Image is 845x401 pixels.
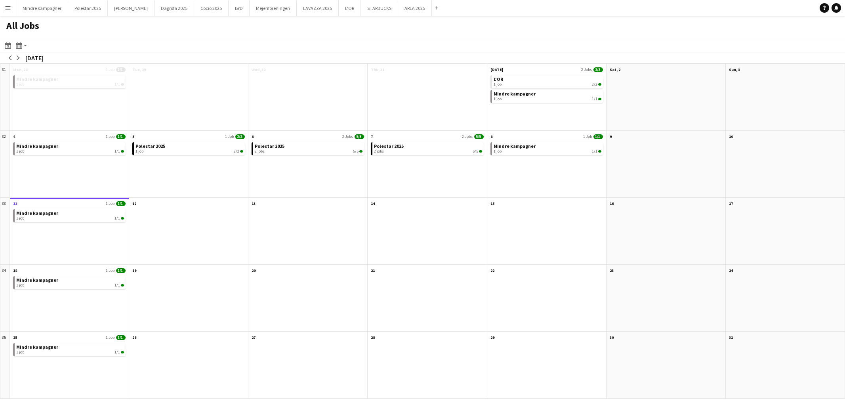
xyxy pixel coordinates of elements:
div: [DATE] [25,54,44,62]
span: 1/1 [121,351,124,353]
span: 1 job [16,350,24,355]
span: 5/5 [355,134,364,139]
span: 23 [610,268,614,273]
button: L'OR [339,0,361,16]
span: L'OR [494,76,503,82]
span: 2/2 [235,134,245,139]
span: 2 jobs [374,149,384,154]
span: Polestar 2025 [374,143,404,149]
a: Mindre kampagner1 job1/1 [16,209,124,221]
button: BYD [229,0,250,16]
span: Thu, 31 [371,67,384,72]
span: 3/3 [593,67,603,72]
span: 1/1 [114,350,120,355]
span: 14 [371,201,375,206]
span: 21 [371,268,375,273]
span: 24 [729,268,733,273]
span: 11 [13,201,17,206]
span: [DATE] [490,67,503,72]
span: Mindre kampagner [16,277,58,283]
span: 5/5 [359,150,362,153]
span: 30 [610,335,614,340]
span: 5/5 [353,149,359,154]
span: 1 job [494,82,502,87]
span: 18 [13,268,17,273]
span: 19 [132,268,136,273]
span: 2 Jobs [462,134,473,139]
span: 1/1 [592,149,597,154]
span: 1/1 [116,67,126,72]
span: 5/5 [473,149,478,154]
a: Mindre kampagner1 job1/1 [16,75,124,87]
span: Mindre kampagner [16,143,58,149]
span: 1/1 [116,201,126,206]
span: 16 [610,201,614,206]
div: 33 [0,198,10,265]
span: 9 [610,134,612,139]
div: 35 [0,332,10,399]
span: 1/1 [121,217,124,220]
span: 17 [729,201,733,206]
span: 1 job [494,97,502,101]
a: Mindre kampagner1 job1/1 [494,90,601,101]
span: Sun, 3 [729,67,740,72]
a: Mindre kampagner1 job1/1 [16,142,124,154]
span: Polestar 2025 [135,143,165,149]
span: 1/1 [114,283,120,288]
span: 1/1 [116,268,126,273]
span: 10 [729,134,733,139]
span: 12 [132,201,136,206]
button: Mejeriforeningen [250,0,297,16]
span: 2 Jobs [342,134,353,139]
span: 22 [490,268,494,273]
span: 1/1 [121,83,124,86]
span: 15 [490,201,494,206]
span: 1 job [16,283,24,288]
span: 1/1 [592,97,597,101]
span: 1/1 [121,284,124,286]
span: 1 Job [106,335,114,340]
span: Tue, 29 [132,67,146,72]
button: STARBUCKS [361,0,398,16]
span: 5 [132,134,134,139]
span: Mindre kampagner [16,210,58,216]
span: 4 [13,134,15,139]
a: Polestar 20251 job2/2 [135,142,243,154]
span: Polestar 2025 [255,143,284,149]
span: 13 [252,201,256,206]
span: 1/1 [114,216,120,221]
span: 1 job [135,149,143,154]
a: Polestar 20252 jobs5/5 [374,142,482,154]
span: 26 [132,335,136,340]
span: 27 [252,335,256,340]
span: 31 [729,335,733,340]
span: 1/1 [598,98,601,100]
button: Mindre kampagner [16,0,68,16]
span: 20 [252,268,256,273]
span: 7 [371,134,373,139]
div: 31 [0,64,10,131]
span: 1 Job [106,268,114,273]
span: 1/1 [114,82,120,87]
span: 1/1 [116,134,126,139]
span: 1/1 [121,150,124,153]
span: 1/1 [116,335,126,340]
span: 5/5 [479,150,482,153]
span: Mon, 28 [13,67,27,72]
span: 1 job [494,149,502,154]
span: 1 Job [106,67,114,72]
span: 2/2 [234,149,239,154]
span: 28 [371,335,375,340]
span: 1 job [16,149,24,154]
span: Wed, 30 [252,67,265,72]
span: 25 [13,335,17,340]
span: Mindre kampagner [16,344,58,350]
span: 1/1 [598,150,601,153]
span: 8 [490,134,492,139]
span: Sat, 2 [610,67,620,72]
span: 2/2 [592,82,597,87]
span: 1/1 [593,134,603,139]
span: 1 job [16,216,24,221]
span: 1 Job [106,201,114,206]
span: 2/2 [598,83,601,86]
